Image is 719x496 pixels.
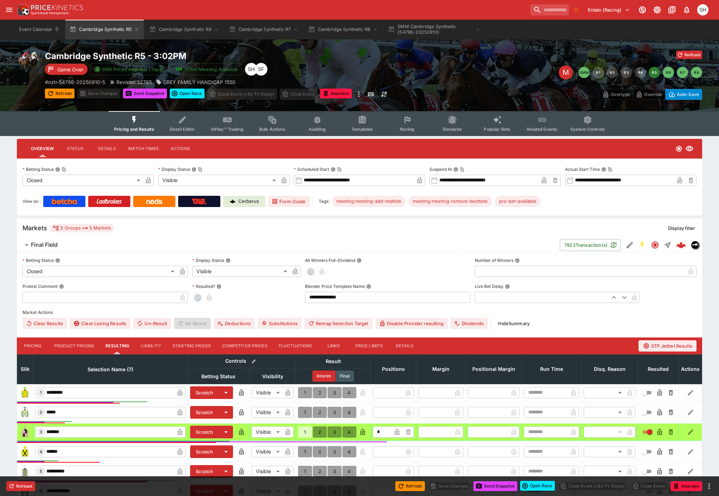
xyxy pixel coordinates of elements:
[305,257,355,263] p: All Winners Full-Dividend
[31,5,83,10] img: PriceKinetics
[570,4,582,15] button: No Bookmarks
[252,407,282,418] div: Visible
[651,4,663,16] button: Toggle light/dark mode
[649,67,660,78] button: R5
[313,407,327,418] button: 2
[65,20,144,39] button: Cambridge Synthetic R5
[639,340,697,352] button: STP Jetbet Results
[190,426,219,438] button: Scratch
[298,426,312,438] button: 1
[45,78,105,86] p: Copy To Clipboard
[336,371,354,382] button: Final
[156,78,235,86] div: GREY FAMILY HANDICAP 1550
[328,446,342,457] button: 3
[680,4,693,16] button: Notifications
[592,67,604,78] button: R1
[158,166,190,172] p: Display Status
[22,283,58,289] p: Protest Comment
[38,430,44,434] span: 3
[249,357,258,366] button: Bulk edit
[331,167,336,172] button: Scheduled StartCopy To Clipboard
[384,20,485,39] button: SMM Cambridge Synthetic (54796-20250910)
[31,241,58,249] h6: Final Field
[298,466,312,477] button: 1
[453,167,458,172] button: Suspend AtCopy To Clipboard
[211,127,244,132] span: InPlay™ Trading
[38,469,44,474] span: 5
[328,387,342,398] button: 3
[635,67,646,78] button: R4
[48,337,100,354] button: Product Pricing
[675,145,682,152] svg: Closed
[313,446,327,457] button: 2
[216,284,221,289] button: Resulted?
[663,67,674,78] button: R6
[644,91,662,98] p: Override
[6,481,35,491] button: Rollback
[198,167,203,172] button: Copy To Clipboard
[255,63,267,76] div: Sugaluopea Filipaina
[214,318,255,329] button: Deductions
[318,337,350,354] button: Links
[560,239,621,251] button: 7922Transaction(s)
[19,407,31,418] img: runner 2
[190,386,219,399] button: Scratch
[319,196,329,207] label: Tags:
[22,318,67,329] button: Clear Results
[408,196,492,207] div: Betting Target: cerberus
[45,51,374,62] h2: Copy To Clipboard
[636,4,649,16] button: Connected to PK
[59,140,91,157] button: Status
[145,20,224,39] button: Cambridge Synthetic R6
[171,63,242,75] button: Jetbet Meeting Available
[252,426,282,438] div: Visible
[305,283,365,289] p: Blender Price Template Name
[337,167,342,172] button: Copy To Clipboard
[22,166,54,172] p: Betting Status
[268,196,310,207] a: Form Guide
[15,20,64,39] button: Event Calendar
[116,78,152,86] p: Revision 32785
[416,354,466,384] th: Margin
[252,446,282,457] div: Visible
[57,66,83,73] p: Game Over
[570,127,605,132] span: System Controls
[216,337,273,354] button: Competitor Prices
[31,12,69,15] img: Sportsbook Management
[484,127,510,132] span: Popular Bets
[17,238,560,252] button: Final Field
[174,318,211,329] span: Re-Result
[494,318,534,329] button: HideSummary
[695,2,711,18] button: Scott Hunt
[601,167,606,172] button: Actual Start TimeCopy To Clipboard
[460,167,465,172] button: Copy To Clipboard
[400,127,414,132] span: Racing
[170,89,205,98] button: Open Race
[633,89,665,100] button: Override
[17,51,39,73] img: horse_racing.png
[584,4,634,15] button: Select Tenant
[697,4,708,15] div: Scott Hunt
[578,67,702,78] nav: pagination navigation
[188,354,296,368] th: Controls
[342,466,356,477] button: 4
[91,140,123,157] button: Details
[96,199,122,204] img: Ladbrokes
[313,466,327,477] button: 2
[366,284,371,289] button: Blender Price Template Name
[676,240,686,250] img: logo-cerberus--red.svg
[565,166,600,172] p: Actual Start Time
[475,283,504,289] p: Live Bet Delay
[298,407,312,418] button: 1
[328,466,342,477] button: 3
[70,318,130,329] button: Clear Losing Results
[661,239,674,251] button: Straight
[527,127,557,132] span: Related Events
[328,426,342,438] button: 3
[22,196,40,207] label: View on :
[194,372,243,381] span: Betting Status
[495,198,540,205] span: pro-bet-available
[175,66,182,73] img: jetbet-logo.svg
[332,196,406,207] div: Betting Target: cerberus
[19,466,31,477] img: runner 5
